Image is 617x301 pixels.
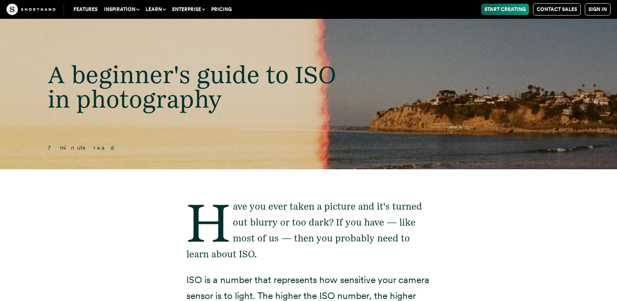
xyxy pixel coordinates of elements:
button: Learn [142,4,169,15]
a: Features [70,4,101,15]
span: A beginner's guide to ISO in photography [48,60,336,113]
a: Start Creating [481,4,529,15]
p: Have you ever taken a picture and it's turned out blurry or too dark? If you have — like most of ... [186,199,431,262]
a: Contact Sales [533,3,581,15]
button: Inspiration [101,4,142,15]
a: Pricing [208,4,235,15]
a: Sign in [585,3,610,15]
img: The Craft [7,4,55,15]
span: 7 minute read [48,144,115,151]
button: Enterprise [169,4,208,15]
